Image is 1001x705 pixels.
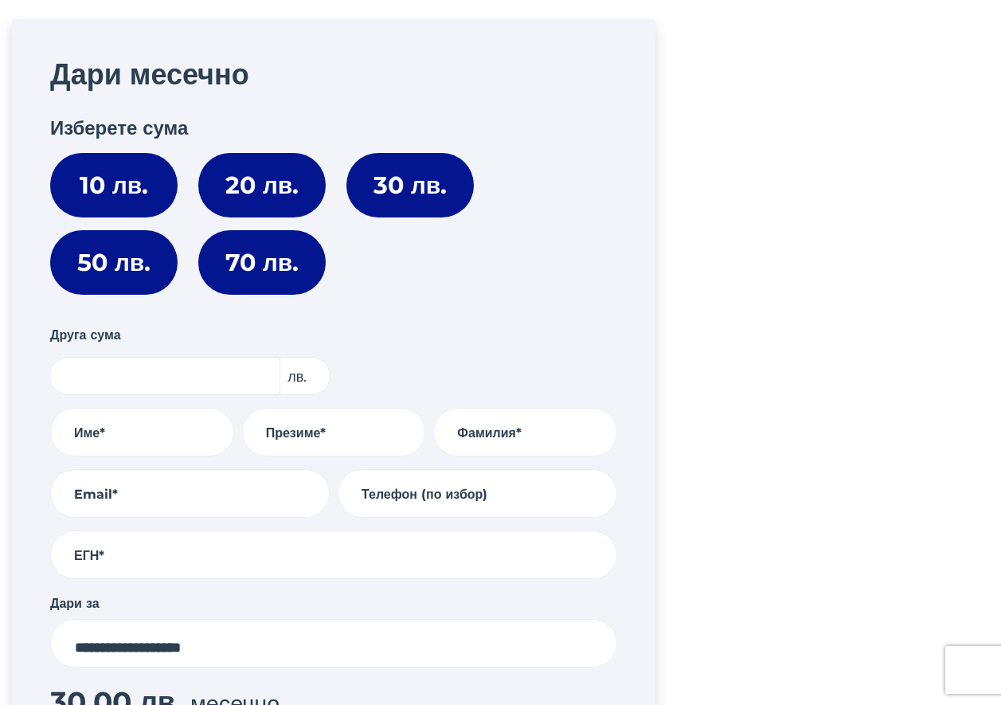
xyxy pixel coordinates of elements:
h3: Изберете сума [50,117,617,140]
label: 20 лв. [198,153,326,217]
label: 70 лв. [198,230,326,295]
label: Друга сума [50,325,121,347]
span: лв. [279,357,330,395]
label: Дари за [50,593,100,613]
label: 50 лв. [50,230,178,295]
label: 30 лв. [346,153,474,217]
h2: Дари месечно [50,57,617,92]
label: 10 лв. [50,153,178,217]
